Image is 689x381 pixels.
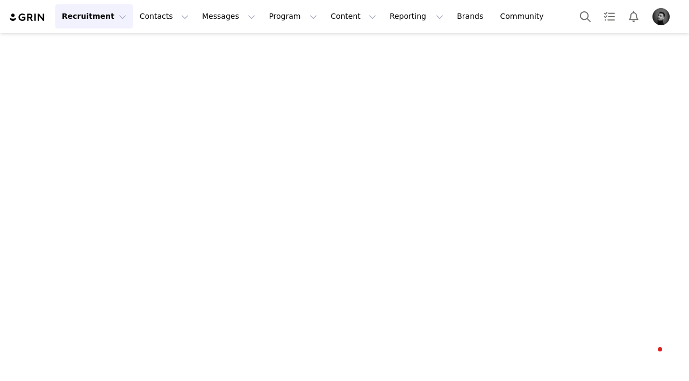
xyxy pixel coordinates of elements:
[598,4,621,28] a: Tasks
[383,4,450,28] button: Reporting
[494,4,555,28] a: Community
[646,8,680,25] button: Profile
[652,8,670,25] img: 1998fe3d-db6b-48df-94db-97c3eafea673.jpg
[196,4,262,28] button: Messages
[573,4,597,28] button: Search
[324,4,383,28] button: Content
[622,4,645,28] button: Notifications
[9,12,46,23] img: grin logo
[636,344,662,370] iframe: Intercom live chat
[133,4,195,28] button: Contacts
[262,4,324,28] button: Program
[55,4,133,28] button: Recruitment
[450,4,493,28] a: Brands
